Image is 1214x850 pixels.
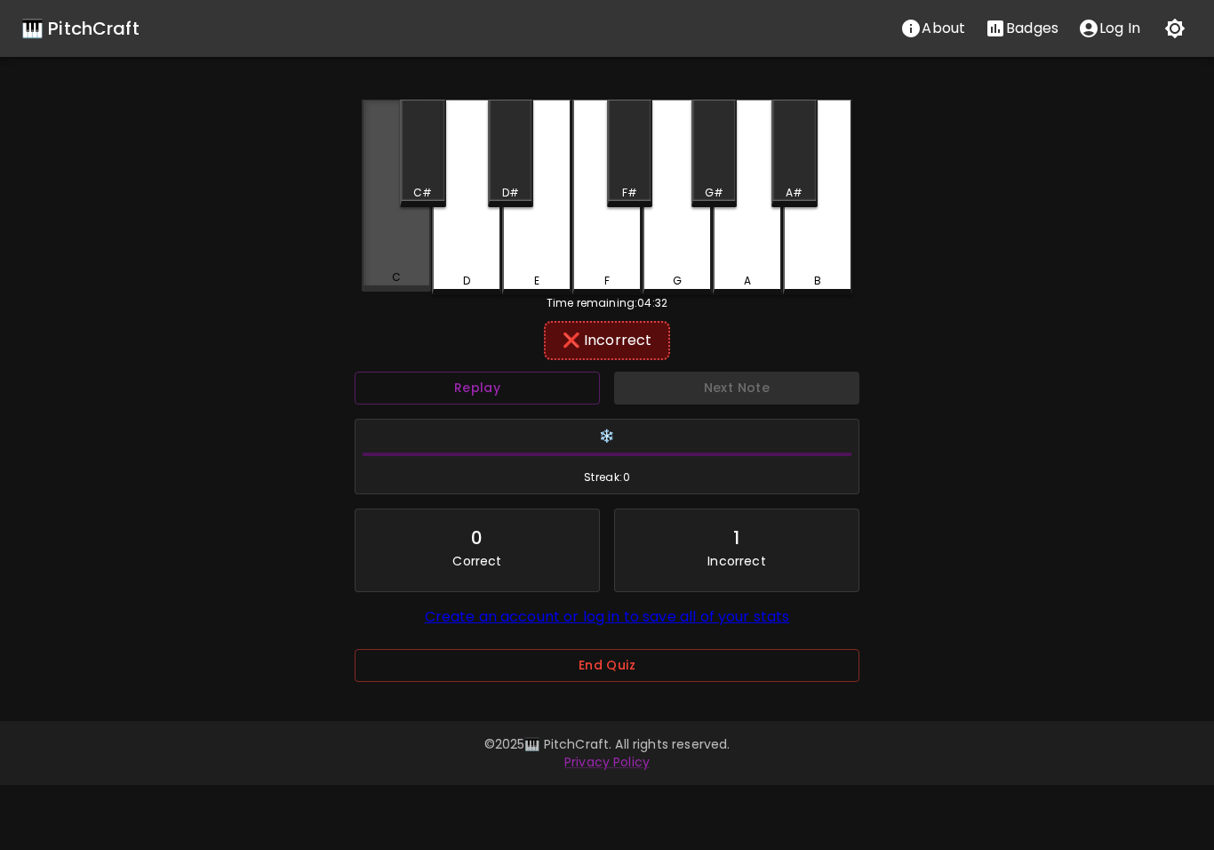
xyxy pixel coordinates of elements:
[564,753,650,771] a: Privacy Policy
[534,273,539,289] div: E
[95,735,1119,753] p: © 2025 🎹 PitchCraft. All rights reserved.
[604,273,610,289] div: F
[786,185,803,201] div: A#
[413,185,432,201] div: C#
[21,14,140,43] a: 🎹 PitchCraft
[452,552,501,570] p: Correct
[733,524,739,552] div: 1
[363,469,851,486] span: Streak: 0
[814,273,821,289] div: B
[744,273,751,289] div: A
[705,185,723,201] div: G#
[673,273,682,289] div: G
[425,606,790,627] a: Create an account or log in to save all of your stats
[471,524,483,552] div: 0
[553,330,661,351] div: ❌ Incorrect
[362,295,852,311] div: Time remaining: 04:32
[502,185,519,201] div: D#
[891,11,975,46] button: About
[355,649,859,682] button: End Quiz
[622,185,637,201] div: F#
[1006,18,1058,39] p: Badges
[975,11,1068,46] button: Stats
[707,552,765,570] p: Incorrect
[1068,11,1150,46] button: account of current user
[922,18,965,39] p: About
[463,273,470,289] div: D
[1099,18,1140,39] p: Log In
[363,427,851,446] h6: ❄️
[355,372,600,405] button: Replay
[392,269,401,285] div: C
